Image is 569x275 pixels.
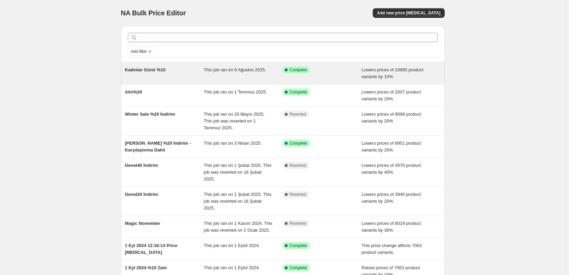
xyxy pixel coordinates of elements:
span: Reverted [290,221,306,226]
span: This job ran on 20 Mayıs 2025. This job was reverted on 1 Temmuz 2025. [204,112,265,130]
span: Add new price [MEDICAL_DATA] [377,10,440,16]
span: Magic November [125,221,160,226]
button: Add filter [128,47,155,56]
span: This job ran on 1 Kasım 2024. This job was reverted on 1 Ocak 2025. [204,221,272,233]
span: Complete [290,67,307,73]
span: This job ran on 1 Eylül 2024. [204,243,260,248]
span: This job ran on 9 Ağustos 2025. [204,67,266,72]
span: Genel20 İndirim [125,192,158,197]
span: This job ran on 1 Temmuz 2025. [204,89,267,95]
span: This price change affects 7063 product variants. [362,243,422,255]
span: Lowers prices of 10685 product variants by 10% [362,67,423,79]
span: Reverted [290,192,306,197]
span: Winter Sale %20 İndirim [125,112,175,117]
span: This job ran on 1 Şubat 2025. This job was reverted on 16 Şubat 2025. [204,192,272,211]
span: Lowers prices of 8951 product variants by 20% [362,141,421,153]
span: Lowers prices of 3570 product variants by 40% [362,163,421,175]
span: Alin%20 [125,89,142,95]
span: Kadınlar Günü %10 [125,67,166,72]
span: NA Bulk Price Editor [121,9,186,17]
span: 1 Eyl 2024 %10 Zam [125,265,167,270]
span: Add filter [131,49,147,54]
span: Lowers prices of 9098 product variants by 20% [362,112,421,124]
span: Lowers prices of 2007 product variants by 20% [362,89,421,101]
span: Lowers prices of 8019 product variants by 30% [362,221,421,233]
span: Lowers prices of 3940 product variants by 20% [362,192,421,204]
span: This job ran on 3 Nisan 2025. [204,141,262,146]
span: Complete [290,89,307,95]
span: Reverted [290,163,306,168]
span: Complete [290,265,307,271]
span: Complete [290,141,307,146]
span: 1 Eyl 2024 12:16:14 Price [MEDICAL_DATA] [125,243,178,255]
span: Complete [290,243,307,248]
button: Add new price [MEDICAL_DATA] [373,8,444,18]
span: [PERSON_NAME] %20 İndirim - Karşılaştırma Dahil [125,141,191,153]
span: This job ran on 1 Şubat 2025. This job was reverted on 16 Şubat 2025. [204,163,272,182]
span: Reverted [290,112,306,117]
span: This job ran on 1 Eylül 2024. [204,265,260,270]
span: Genel40 İndirim [125,163,158,168]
